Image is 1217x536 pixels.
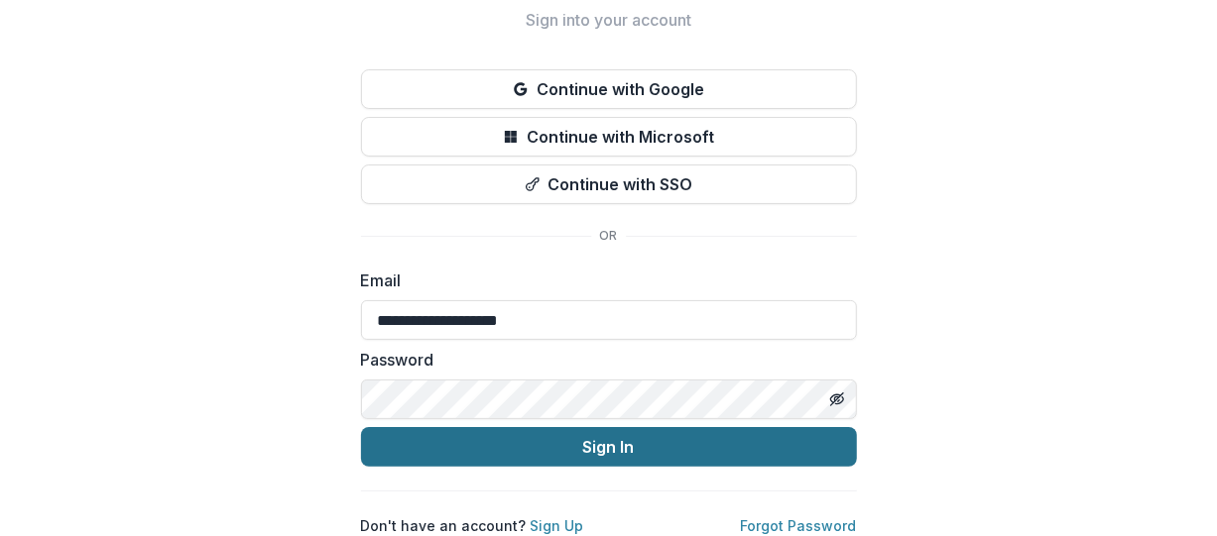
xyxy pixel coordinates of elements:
[361,69,857,109] button: Continue with Google
[361,348,845,372] label: Password
[361,164,857,204] button: Continue with SSO
[361,427,857,467] button: Sign In
[741,517,857,534] a: Forgot Password
[531,517,584,534] a: Sign Up
[361,515,584,536] p: Don't have an account?
[821,383,853,415] button: Toggle password visibility
[361,268,845,292] label: Email
[361,11,857,30] h2: Sign into your account
[361,117,857,157] button: Continue with Microsoft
